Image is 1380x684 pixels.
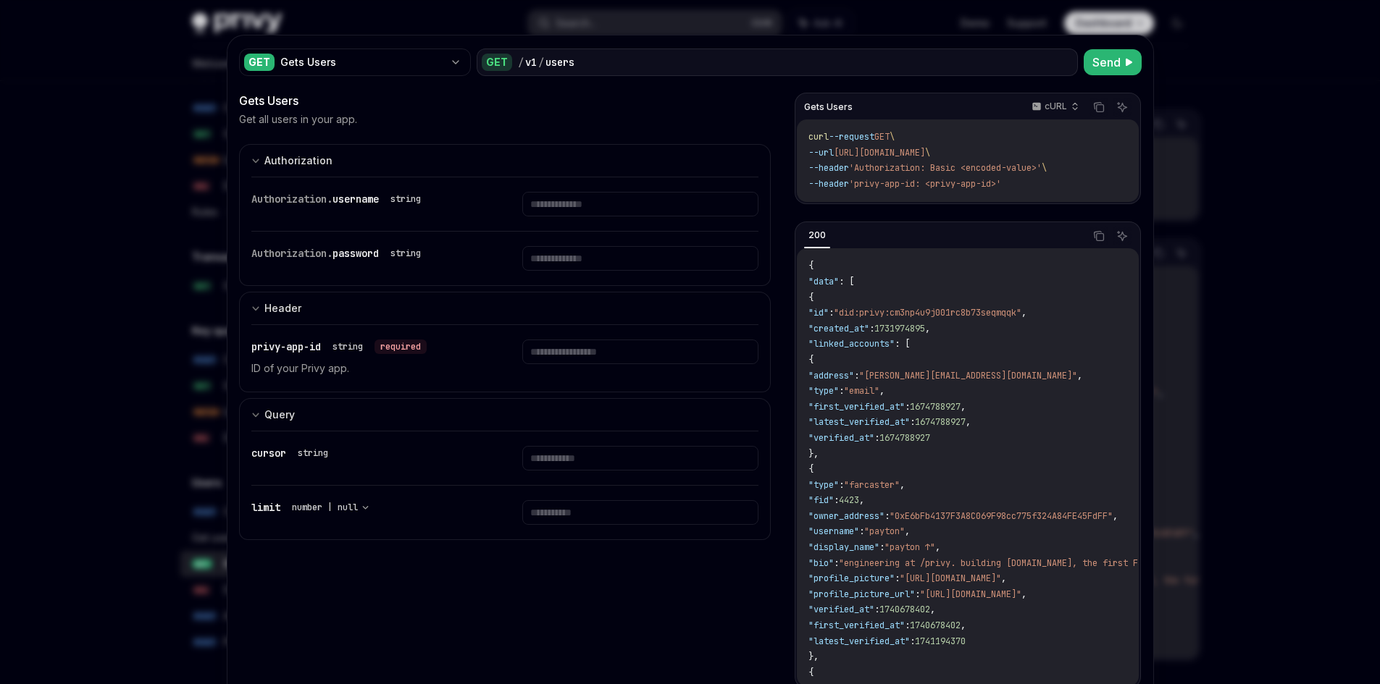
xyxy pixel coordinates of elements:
span: 1674788927 [879,432,930,444]
span: 1674788927 [915,416,966,428]
span: , [930,604,935,615]
span: 1674788927 [910,401,961,413]
p: ID of your Privy app. [251,360,488,377]
span: curl [808,131,829,143]
span: "[URL][DOMAIN_NAME]" [900,573,1001,584]
div: cursor [251,446,334,460]
span: --header [808,162,849,174]
div: Gets Users [280,55,444,69]
button: Copy the contents from the code block [1090,98,1108,117]
span: GET [874,131,890,143]
span: "data" [808,276,839,287]
div: Query [264,406,295,423]
span: , [966,416,971,428]
button: expand input section [239,398,771,431]
span: 1741194370 [915,636,966,647]
span: : [910,416,915,428]
span: , [961,620,966,631]
span: 1740678402 [910,620,961,631]
span: : [895,573,900,584]
span: --url [808,147,834,159]
p: Get all users in your app. [239,112,357,127]
span: "did:privy:cm3np4u9j001rc8b73seqmqqk" [834,307,1021,318]
span: : [915,588,920,600]
span: : [ [895,338,910,350]
span: "latest_verified_at" [808,416,910,428]
span: \ [925,147,930,159]
span: , [961,401,966,413]
span: 'privy-app-id: <privy-app-id>' [849,178,1001,190]
span: "verified_at" [808,432,874,444]
div: limit [251,500,375,515]
div: v1 [525,55,537,69]
span: cursor [251,447,286,460]
div: GET [244,54,275,71]
span: : [839,385,844,397]
span: }, [808,651,819,662]
span: "[PERSON_NAME][EMAIL_ADDRESS][DOMAIN_NAME]" [859,370,1077,381]
span: "owner_address" [808,510,885,522]
span: 4423 [839,494,859,506]
span: : [874,604,879,615]
div: string [390,248,421,259]
button: Ask AI [1113,227,1132,245]
span: "farcaster" [844,479,900,491]
span: "profile_picture_url" [808,588,915,600]
button: Ask AI [1113,98,1132,117]
div: privy-app-id [251,339,427,354]
span: "0xE6bFb4137F3A8C069F98cc775f324A84FE45FdFF" [890,510,1113,522]
span: : [834,557,839,569]
button: Send [1084,49,1142,75]
span: "latest_verified_at" [808,636,910,647]
span: , [925,323,930,334]
span: "address" [808,370,854,381]
span: 'Authorization: Basic <encoded-value>' [849,162,1042,174]
div: Authorization [264,152,333,169]
span: , [900,479,905,491]
span: , [905,525,910,537]
div: required [375,339,427,354]
div: / [518,55,524,69]
span: }, [808,448,819,460]
span: , [1021,307,1026,318]
span: : [839,479,844,491]
div: string [390,193,421,205]
span: { [808,354,814,366]
span: 1740678402 [879,604,930,615]
span: : [885,510,890,522]
div: Authorization.username [251,192,427,206]
span: password [333,247,379,260]
span: --header [808,178,849,190]
button: Copy the contents from the code block [1090,227,1108,245]
span: \ [1042,162,1047,174]
span: : [874,432,879,444]
span: : [854,370,859,381]
span: "verified_at" [808,604,874,615]
div: Gets Users [239,92,771,109]
span: : [834,494,839,506]
div: GET [482,54,512,71]
span: "first_verified_at" [808,401,905,413]
span: privy-app-id [251,340,321,353]
span: "id" [808,307,829,318]
span: { [808,463,814,475]
span: 1731974895 [874,323,925,334]
button: expand input section [239,144,771,177]
span: \ [890,131,895,143]
span: : [905,401,910,413]
span: , [935,541,940,553]
span: "[URL][DOMAIN_NAME]" [920,588,1021,600]
span: : [829,307,834,318]
span: { [808,292,814,303]
span: { [808,260,814,271]
span: , [1113,510,1118,522]
span: : [905,620,910,631]
span: "first_verified_at" [808,620,905,631]
button: GETGets Users [239,47,471,77]
span: , [1021,588,1026,600]
span: , [879,385,885,397]
span: "bio" [808,557,834,569]
span: limit [251,501,280,514]
div: users [545,55,574,69]
span: "username" [808,525,859,537]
